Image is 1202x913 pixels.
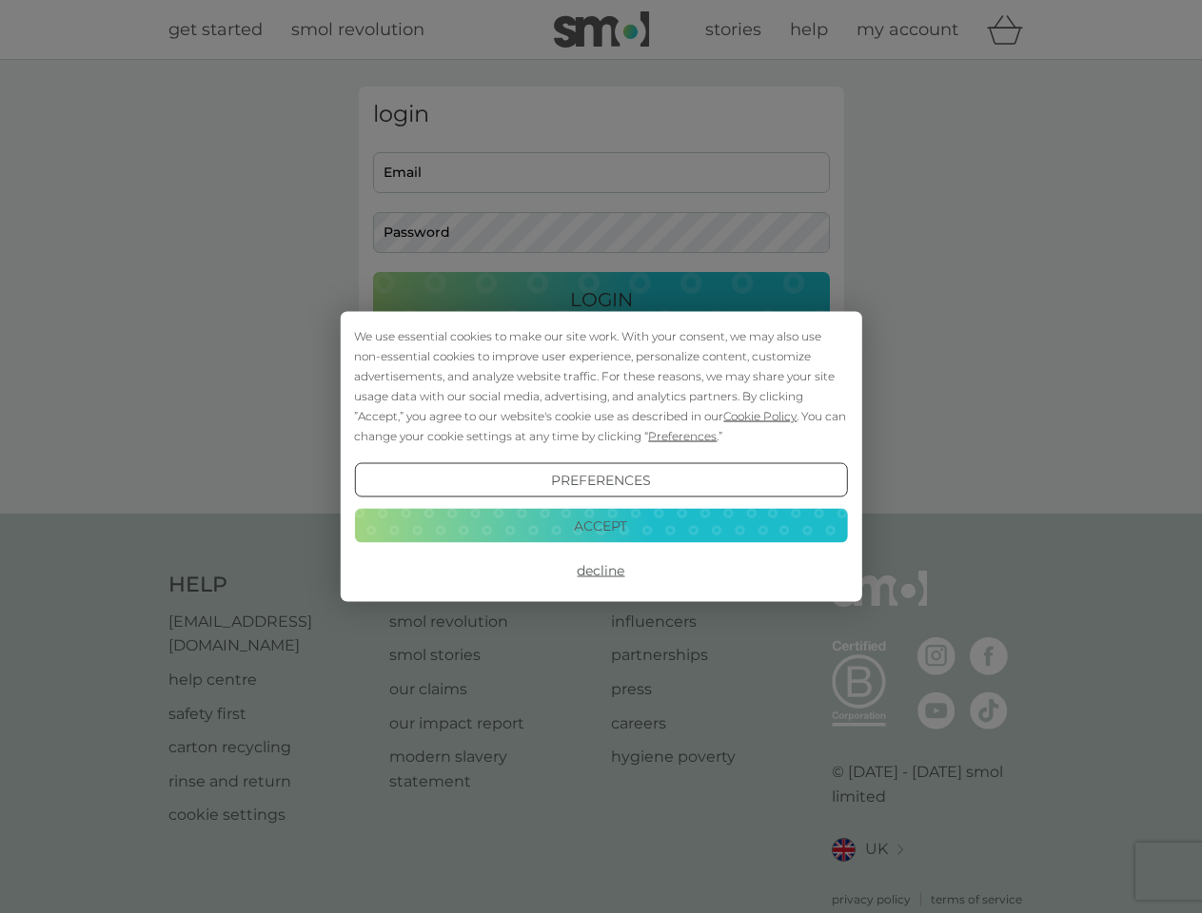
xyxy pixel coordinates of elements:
[354,508,847,542] button: Accept
[354,463,847,497] button: Preferences
[723,409,797,423] span: Cookie Policy
[354,554,847,588] button: Decline
[340,312,861,602] div: Cookie Consent Prompt
[648,429,717,443] span: Preferences
[354,326,847,446] div: We use essential cookies to make our site work. With your consent, we may also use non-essential ...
